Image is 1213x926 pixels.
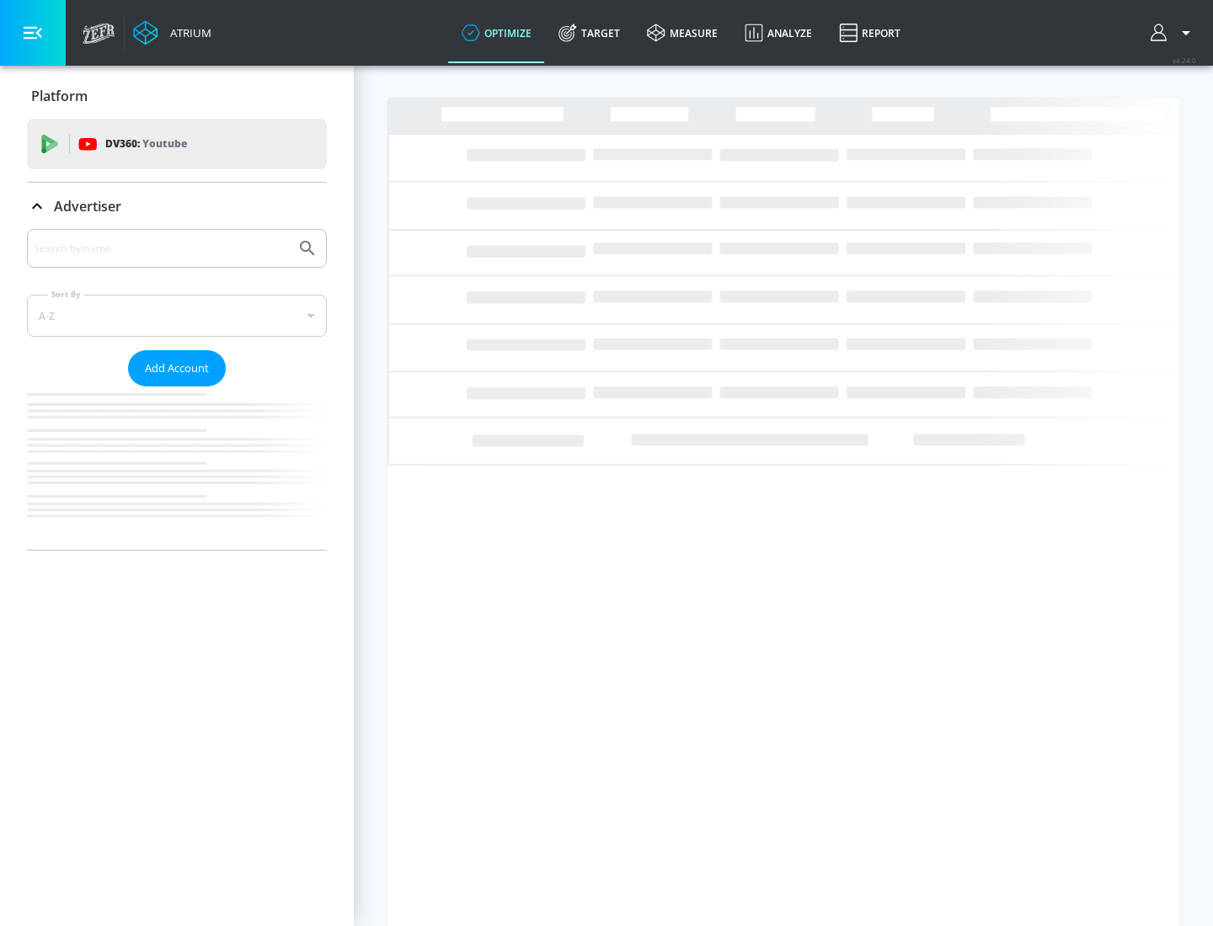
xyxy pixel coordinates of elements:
[545,3,633,63] a: Target
[34,237,289,259] input: Search by name
[128,350,226,386] button: Add Account
[27,295,327,337] div: A-Z
[27,119,327,169] div: DV360: Youtube
[633,3,731,63] a: measure
[31,87,88,105] p: Platform
[105,135,187,153] p: DV360:
[48,289,84,300] label: Sort By
[1173,56,1196,65] span: v 4.24.0
[731,3,826,63] a: Analyze
[54,197,121,216] p: Advertiser
[27,72,327,120] div: Platform
[826,3,914,63] a: Report
[133,20,211,45] a: Atrium
[27,229,327,550] div: Advertiser
[27,183,327,230] div: Advertiser
[145,359,209,378] span: Add Account
[27,386,327,550] nav: list of Advertiser
[142,135,187,152] p: Youtube
[448,3,545,63] a: optimize
[163,25,211,40] div: Atrium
